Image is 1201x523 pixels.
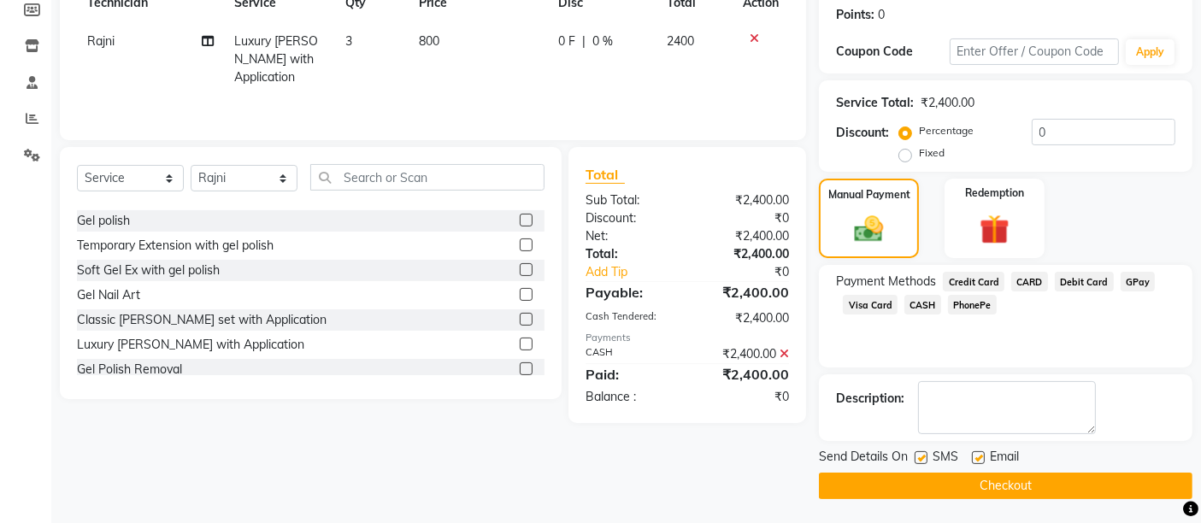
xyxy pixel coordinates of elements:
div: Temporary Extension with gel polish [77,237,274,255]
button: Checkout [819,473,1192,499]
button: Apply [1126,39,1175,65]
label: Fixed [919,145,945,161]
div: Balance : [573,388,687,406]
span: Credit Card [943,272,1004,291]
div: 0 [878,6,885,24]
span: | [582,32,586,50]
span: SMS [933,448,958,469]
div: ₹2,400.00 [687,227,802,245]
span: Debit Card [1055,272,1114,291]
div: Paid: [573,364,687,385]
div: Service Total: [836,94,914,112]
span: Rajni [87,33,115,49]
label: Redemption [965,185,1024,201]
div: Payable: [573,282,687,303]
div: ₹2,400.00 [687,191,802,209]
div: Gel polish [77,212,130,230]
div: ₹2,400.00 [687,245,802,263]
span: 800 [420,33,440,49]
div: Total: [573,245,687,263]
label: Manual Payment [828,187,910,203]
div: Payments [586,331,789,345]
div: Net: [573,227,687,245]
span: Visa Card [843,295,898,314]
div: ₹2,400.00 [687,364,802,385]
span: Payment Methods [836,273,936,291]
div: ₹0 [687,388,802,406]
div: Sub Total: [573,191,687,209]
a: Add Tip [573,263,706,281]
div: Points: [836,6,874,24]
span: 0 F [558,32,575,50]
div: Discount: [836,124,889,142]
span: 2400 [667,33,694,49]
span: Luxury [PERSON_NAME] with Application [234,33,318,85]
div: ₹0 [687,209,802,227]
span: Total [586,166,625,184]
div: Coupon Code [836,43,949,61]
div: Soft Gel Ex with gel polish [77,261,220,279]
div: Cash Tendered: [573,309,687,327]
img: _cash.svg [845,213,892,246]
span: GPay [1121,272,1156,291]
span: 3 [345,33,352,49]
div: ₹2,400.00 [687,282,802,303]
div: ₹2,400.00 [687,345,802,363]
div: Gel Polish Removal [77,361,182,379]
span: Send Details On [819,448,908,469]
span: CASH [904,295,941,314]
div: Luxury [PERSON_NAME] with Application [77,336,304,354]
input: Enter Offer / Coupon Code [950,38,1119,65]
div: Discount: [573,209,687,227]
div: CASH [573,345,687,363]
img: _gift.svg [970,211,1019,249]
div: Description: [836,390,904,408]
span: PhonePe [948,295,997,314]
label: Percentage [919,123,974,138]
div: ₹2,400.00 [921,94,974,112]
div: Gel Nail Art [77,286,140,304]
span: 0 % [592,32,613,50]
span: Email [990,448,1019,469]
div: ₹0 [707,263,803,281]
input: Search or Scan [310,164,545,191]
div: ₹2,400.00 [687,309,802,327]
span: CARD [1011,272,1048,291]
div: Classic [PERSON_NAME] set with Application [77,311,327,329]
